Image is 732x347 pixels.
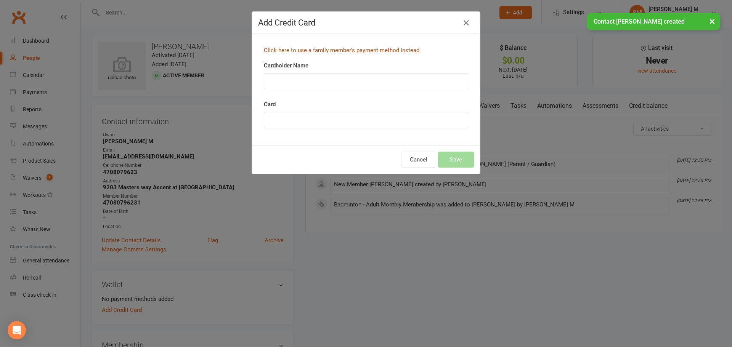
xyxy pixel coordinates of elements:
button: Cancel [401,152,436,168]
label: Cardholder Name [264,61,308,70]
label: Card [264,100,276,109]
a: Click here to use a family member's payment method instead [264,47,419,54]
div: Open Intercom Messenger [8,321,26,339]
div: Contact [PERSON_NAME] created [587,13,720,30]
button: × [705,13,719,29]
iframe: Secure card payment input frame [269,117,463,123]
